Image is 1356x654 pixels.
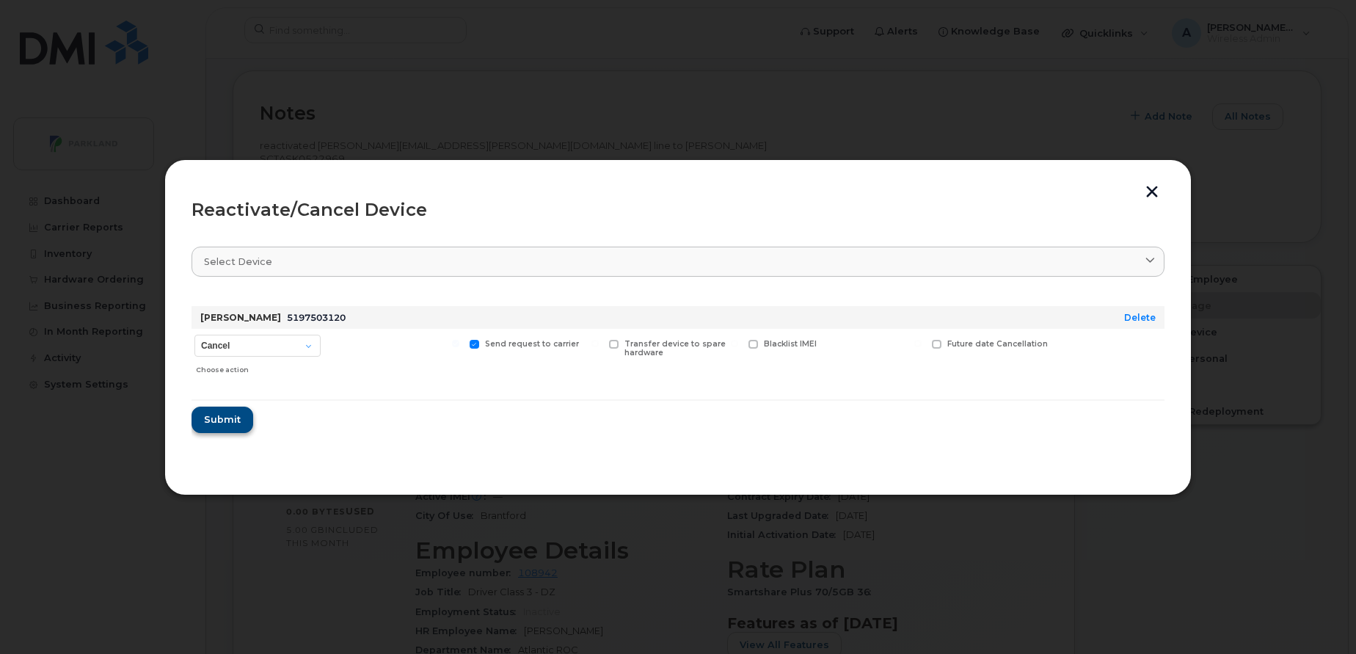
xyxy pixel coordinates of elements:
button: Submit [192,407,253,433]
input: Transfer device to spare hardware [591,340,599,347]
strong: [PERSON_NAME] [200,312,281,323]
input: Future date Cancellation [914,340,922,347]
span: Transfer device to spare hardware [624,339,726,358]
input: Send request to carrier [452,340,459,347]
span: Select device [204,255,272,269]
span: 5197503120 [287,312,346,323]
span: Future date Cancellation [947,339,1048,349]
span: Submit [204,413,241,426]
span: Blacklist IMEI [764,339,817,349]
div: Reactivate/Cancel Device [192,201,1164,219]
a: Select device [192,247,1164,277]
input: Blacklist IMEI [731,340,738,347]
div: Choose action [196,358,321,376]
span: Send request to carrier [485,339,579,349]
a: Delete [1124,312,1156,323]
